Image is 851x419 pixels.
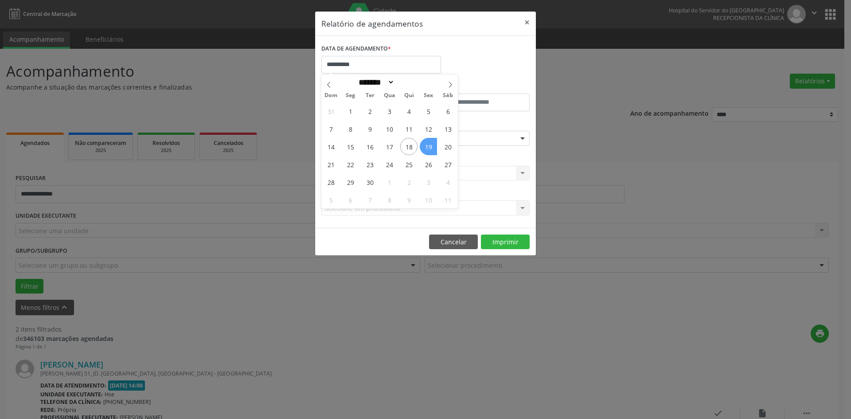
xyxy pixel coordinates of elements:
[420,120,437,137] span: Setembro 12, 2025
[439,102,457,120] span: Setembro 6, 2025
[381,156,398,173] span: Setembro 24, 2025
[322,138,340,155] span: Setembro 14, 2025
[342,102,359,120] span: Setembro 1, 2025
[322,173,340,191] span: Setembro 28, 2025
[342,173,359,191] span: Setembro 29, 2025
[420,173,437,191] span: Outubro 3, 2025
[439,138,457,155] span: Setembro 20, 2025
[400,102,418,120] span: Setembro 4, 2025
[360,93,380,98] span: Ter
[381,173,398,191] span: Outubro 1, 2025
[341,93,360,98] span: Seg
[361,138,379,155] span: Setembro 16, 2025
[419,93,438,98] span: Sex
[518,12,536,33] button: Close
[322,102,340,120] span: Agosto 31, 2025
[394,78,424,87] input: Year
[381,120,398,137] span: Setembro 10, 2025
[342,156,359,173] span: Setembro 22, 2025
[322,191,340,208] span: Outubro 5, 2025
[399,93,419,98] span: Qui
[438,93,458,98] span: Sáb
[321,18,423,29] h5: Relatório de agendamentos
[420,191,437,208] span: Outubro 10, 2025
[342,191,359,208] span: Outubro 6, 2025
[428,80,530,94] label: ATÉ
[321,93,341,98] span: Dom
[361,156,379,173] span: Setembro 23, 2025
[420,138,437,155] span: Setembro 19, 2025
[439,173,457,191] span: Outubro 4, 2025
[420,156,437,173] span: Setembro 26, 2025
[361,120,379,137] span: Setembro 9, 2025
[322,120,340,137] span: Setembro 7, 2025
[322,156,340,173] span: Setembro 21, 2025
[400,173,418,191] span: Outubro 2, 2025
[420,102,437,120] span: Setembro 5, 2025
[380,93,399,98] span: Qua
[321,42,391,56] label: DATA DE AGENDAMENTO
[381,102,398,120] span: Setembro 3, 2025
[342,138,359,155] span: Setembro 15, 2025
[439,120,457,137] span: Setembro 13, 2025
[381,138,398,155] span: Setembro 17, 2025
[429,235,478,250] button: Cancelar
[361,173,379,191] span: Setembro 30, 2025
[342,120,359,137] span: Setembro 8, 2025
[361,102,379,120] span: Setembro 2, 2025
[361,191,379,208] span: Outubro 7, 2025
[481,235,530,250] button: Imprimir
[400,120,418,137] span: Setembro 11, 2025
[400,191,418,208] span: Outubro 9, 2025
[439,156,457,173] span: Setembro 27, 2025
[439,191,457,208] span: Outubro 11, 2025
[381,191,398,208] span: Outubro 8, 2025
[400,138,418,155] span: Setembro 18, 2025
[355,78,394,87] select: Month
[400,156,418,173] span: Setembro 25, 2025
